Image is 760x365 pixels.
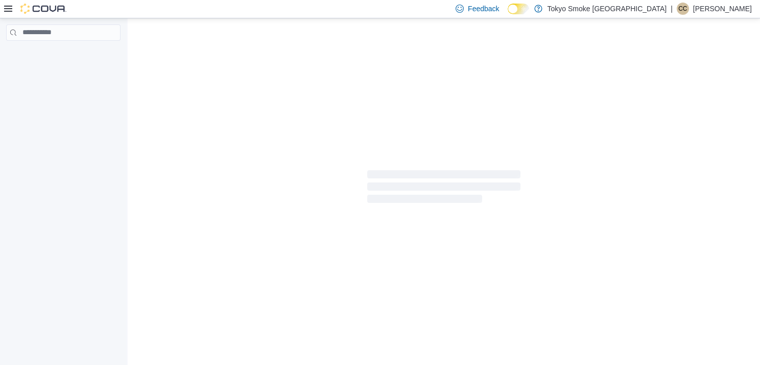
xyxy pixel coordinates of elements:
[367,172,520,205] span: Loading
[6,43,121,67] nav: Complex example
[671,3,673,15] p: |
[677,3,689,15] div: Cody Cabot-Letto
[20,4,66,14] img: Cova
[693,3,752,15] p: [PERSON_NAME]
[678,3,687,15] span: CC
[508,14,508,15] span: Dark Mode
[508,4,529,14] input: Dark Mode
[548,3,667,15] p: Tokyo Smoke [GEOGRAPHIC_DATA]
[468,4,499,14] span: Feedback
